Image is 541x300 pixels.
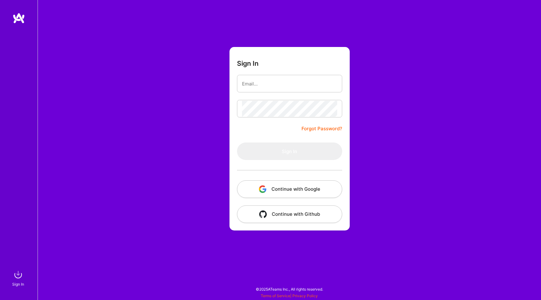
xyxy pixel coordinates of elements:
[301,125,342,132] a: Forgot Password?
[292,293,318,298] a: Privacy Policy
[237,59,259,67] h3: Sign In
[242,76,337,92] input: Email...
[237,142,342,160] button: Sign In
[261,293,318,298] span: |
[38,281,541,297] div: © 2025 ATeams Inc., All rights reserved.
[237,205,342,223] button: Continue with Github
[13,13,25,24] img: logo
[259,185,266,193] img: icon
[259,210,267,218] img: icon
[261,293,290,298] a: Terms of Service
[237,180,342,198] button: Continue with Google
[13,268,24,287] a: sign inSign In
[12,281,24,287] div: Sign In
[12,268,24,281] img: sign in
